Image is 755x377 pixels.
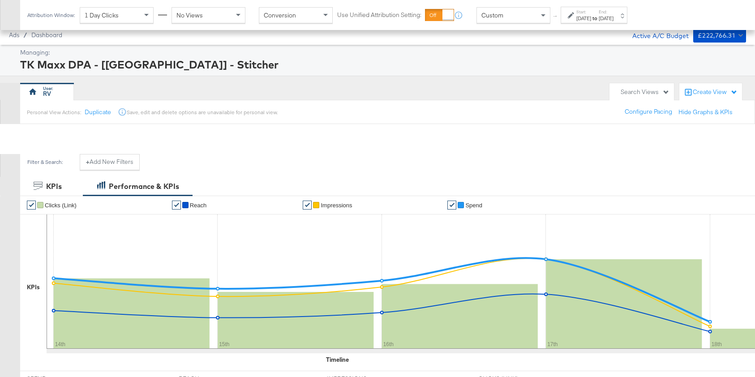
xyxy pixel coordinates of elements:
button: £222,766.31 [693,28,746,43]
div: [DATE] [599,15,613,22]
label: Start: [576,9,591,15]
div: Performance & KPIs [109,181,179,192]
div: TK Maxx DPA - [[GEOGRAPHIC_DATA]] - Stitcher [20,57,744,72]
span: 1 Day Clicks [85,11,119,19]
span: Spend [465,202,482,209]
span: ↑ [551,15,560,18]
div: £222,766.31 [698,30,735,41]
div: KPIs [27,283,40,291]
span: No Views [176,11,203,19]
span: Conversion [264,11,296,19]
div: Filter & Search: [27,159,63,165]
span: Ads [9,31,19,39]
button: Duplicate [85,108,111,116]
div: KPIs [46,181,62,192]
div: RV [43,90,51,98]
span: Impressions [321,202,352,209]
div: Active A/C Budget [623,28,689,42]
span: Custom [481,11,503,19]
div: [DATE] [576,15,591,22]
span: / [19,31,31,39]
button: Hide Graphs & KPIs [678,108,733,116]
div: Personal View Actions: [27,109,81,116]
strong: to [591,15,599,21]
label: Use Unified Attribution Setting: [337,11,421,19]
span: Reach [190,202,207,209]
div: Managing: [20,48,744,57]
button: +Add New Filters [80,154,140,170]
label: End: [599,9,613,15]
span: Clicks (Link) [45,202,77,209]
button: Configure Pacing [618,104,678,120]
div: Timeline [326,356,349,364]
a: ✔ [447,201,456,210]
a: ✔ [303,201,312,210]
a: ✔ [27,201,36,210]
div: Save, edit and delete options are unavailable for personal view. [127,109,278,116]
div: Create View [693,88,738,97]
div: Attribution Window: [27,12,75,18]
a: ✔ [172,201,181,210]
a: Dashboard [31,31,62,39]
strong: + [86,158,90,166]
div: Search Views [621,88,669,96]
